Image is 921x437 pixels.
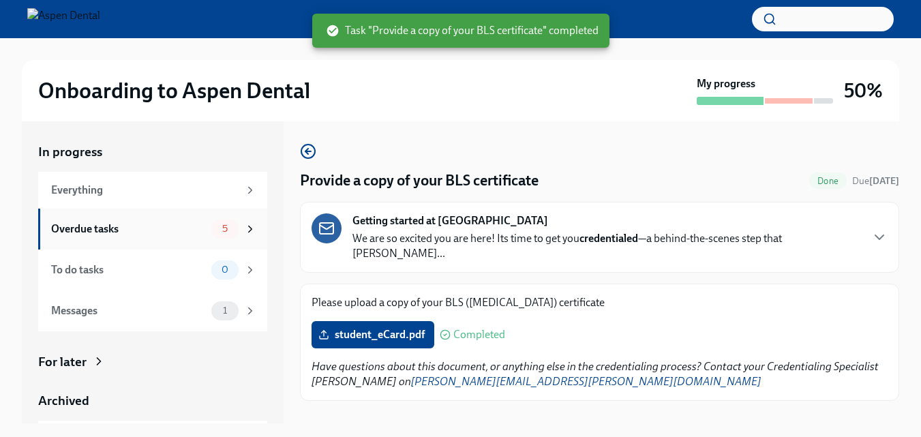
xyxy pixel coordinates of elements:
a: Archived [38,392,267,410]
span: 5 [214,224,236,234]
strong: [DATE] [869,175,899,187]
div: Everything [51,183,239,198]
span: 1 [215,305,235,316]
span: Due [852,175,899,187]
strong: My progress [697,76,755,91]
a: Overdue tasks5 [38,209,267,250]
span: 0 [213,265,237,275]
span: Completed [453,329,505,340]
a: To do tasks0 [38,250,267,290]
span: Task "Provide a copy of your BLS certificate" completed [326,23,599,38]
img: Aspen Dental [27,8,100,30]
a: Messages1 [38,290,267,331]
a: Everything [38,172,267,209]
a: [PERSON_NAME][EMAIL_ADDRESS][PERSON_NAME][DOMAIN_NAME] [411,375,761,388]
div: To do tasks [51,262,206,277]
div: Messages [51,303,206,318]
p: We are so excited you are here! Its time to get you —a behind-the-scenes step that [PERSON_NAME]... [352,231,860,261]
h2: Onboarding to Aspen Dental [38,77,310,104]
a: In progress [38,143,267,161]
strong: credentialed [579,232,638,245]
p: Please upload a copy of your BLS ([MEDICAL_DATA]) certificate [312,295,888,310]
a: For later [38,353,267,371]
span: Done [809,176,847,186]
div: Overdue tasks [51,222,206,237]
em: Have questions about this document, or anything else in the credentialing process? Contact your C... [312,360,879,388]
span: April 27th, 2025 09:00 [852,175,899,187]
strong: Getting started at [GEOGRAPHIC_DATA] [352,213,548,228]
span: student_eCard.pdf [321,328,425,342]
h4: Provide a copy of your BLS certificate [300,170,539,191]
div: For later [38,353,87,371]
label: student_eCard.pdf [312,321,434,348]
h3: 50% [844,78,883,103]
